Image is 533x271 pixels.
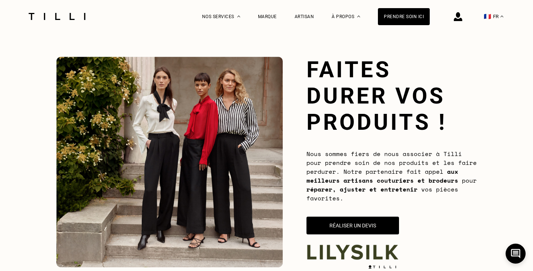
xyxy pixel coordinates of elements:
[306,57,477,135] h1: Faites durer vos produits !
[306,244,399,261] img: lilysilk.logo.png
[378,8,430,25] a: Prendre soin ici
[306,149,477,203] span: Nous sommes fiers de nous associer à Tilli pour prendre soin de nos produits et les faire perdure...
[454,12,462,21] img: icône connexion
[306,217,399,234] button: Réaliser un devis
[306,185,418,194] b: réparer, ajuster et entretenir
[366,265,399,269] img: logo Tilli
[306,167,458,185] b: aux meilleurs artisans couturiers et brodeurs
[237,16,240,17] img: Menu déroulant
[500,16,503,17] img: menu déroulant
[26,13,88,20] img: Logo du service de couturière Tilli
[258,14,277,19] a: Marque
[357,16,360,17] img: Menu déroulant à propos
[295,14,314,19] a: Artisan
[484,13,491,20] span: 🇫🇷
